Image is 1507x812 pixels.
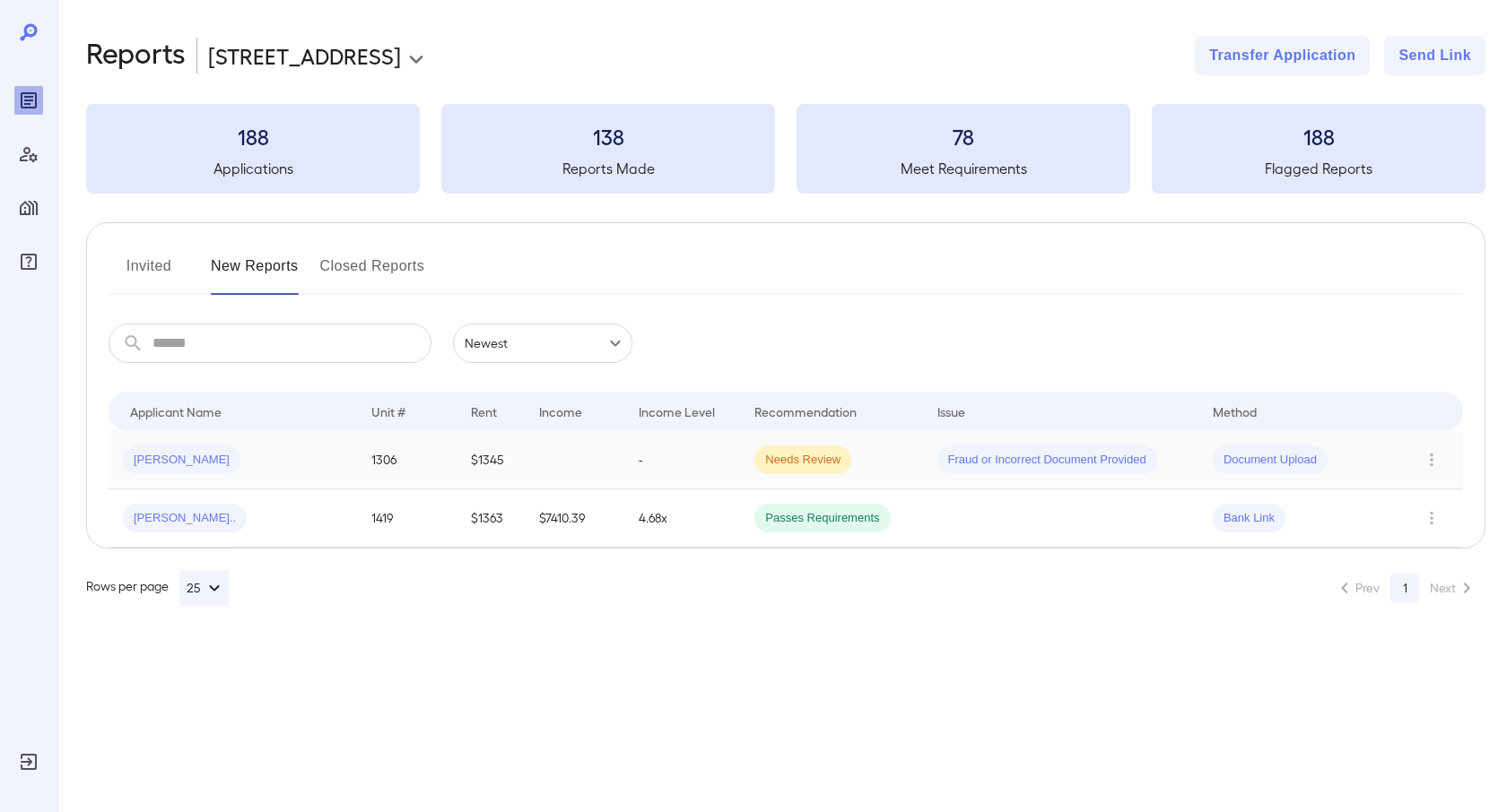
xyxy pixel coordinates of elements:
span: Needs Review [754,452,851,469]
h5: Meet Requirements [797,158,1130,179]
button: Row Actions [1417,445,1446,474]
span: Passes Requirements [754,510,890,527]
h2: Reports [86,36,186,75]
button: Invited [109,252,189,295]
span: Fraud or Incorrect Document Provided [937,452,1157,469]
div: Income [539,401,582,422]
div: Income Level [639,401,715,422]
div: Recommendation [754,401,857,422]
nav: pagination navigation [1326,574,1485,602]
div: Rows per page [86,570,229,606]
h5: Reports Made [441,158,775,179]
div: Manage Users [14,140,43,168]
button: Row Actions [1417,504,1446,532]
button: page 1 [1390,574,1419,602]
td: 4.68x [624,489,741,548]
div: Newest [453,324,632,363]
td: 1419 [357,489,457,548]
button: 25 [179,570,229,606]
h3: 188 [86,122,420,151]
div: Reports [14,86,43,115]
div: Unit # [371,401,405,422]
div: Issue [937,401,966,422]
span: Bank Link [1213,510,1285,527]
td: - [624,431,741,489]
td: $1345 [457,431,524,489]
span: [PERSON_NAME].. [123,510,247,527]
button: New Reports [211,252,299,295]
button: Closed Reports [320,252,425,295]
p: [STREET_ADDRESS] [208,41,401,70]
td: $1363 [457,489,524,548]
div: Log Out [14,747,43,776]
h3: 138 [441,122,775,151]
h3: 78 [797,122,1130,151]
span: [PERSON_NAME] [123,452,240,469]
button: Send Link [1384,36,1485,75]
div: Applicant Name [130,401,222,422]
td: $7410.39 [525,489,624,548]
summary: 188Applications138Reports Made78Meet Requirements188Flagged Reports [86,104,1485,194]
td: 1306 [357,431,457,489]
button: Transfer Application [1195,36,1370,75]
div: Manage Properties [14,194,43,222]
div: FAQ [14,247,43,276]
div: Rent [471,401,500,422]
h5: Applications [86,158,420,179]
span: Document Upload [1213,452,1328,469]
div: Method [1213,401,1257,422]
h3: 188 [1152,122,1485,151]
h5: Flagged Reports [1152,158,1485,179]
